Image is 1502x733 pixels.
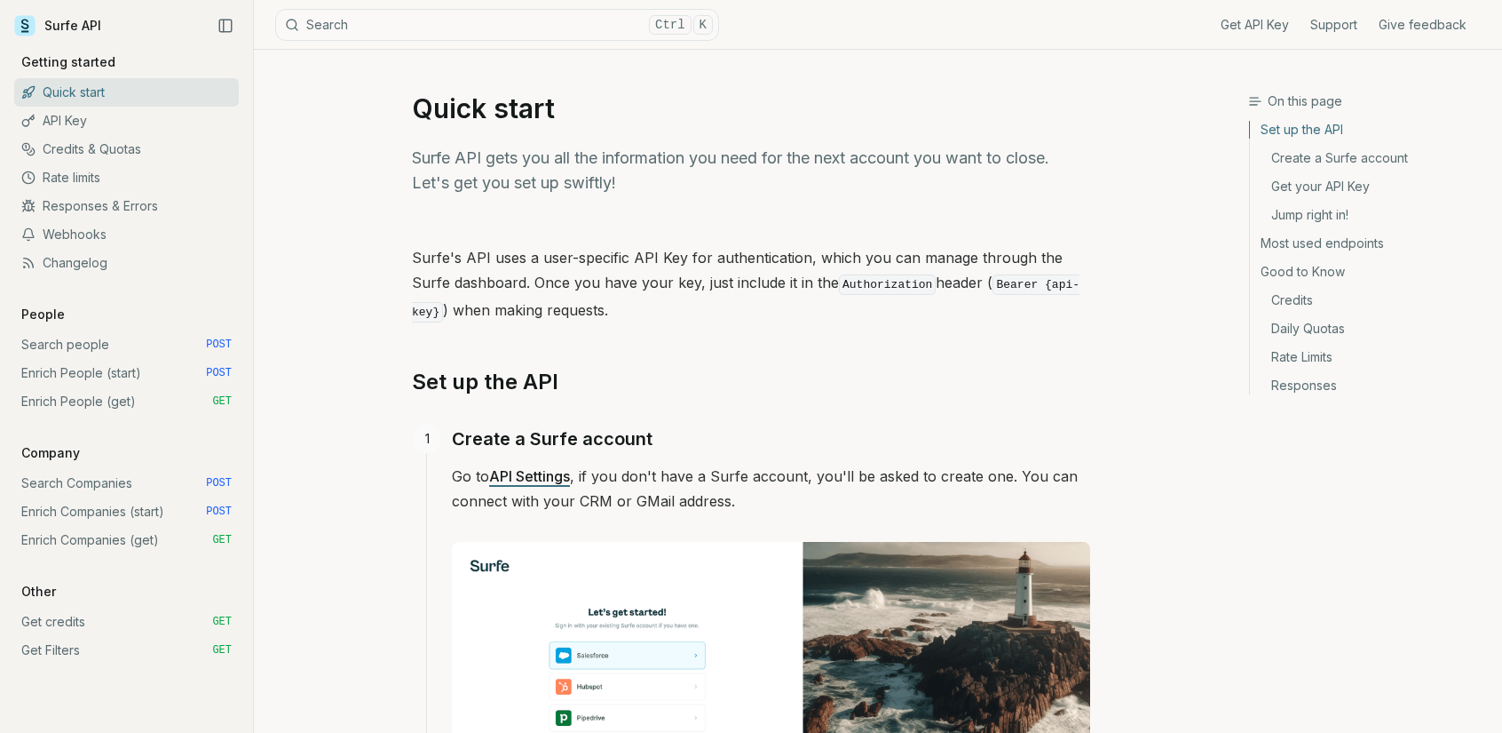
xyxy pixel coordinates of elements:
[1250,315,1488,343] a: Daily Quotas
[14,444,87,462] p: Company
[1250,343,1488,371] a: Rate Limits
[1250,201,1488,229] a: Jump right in!
[839,275,936,295] code: Authorization
[14,498,239,526] a: Enrich Companies (start) POST
[14,249,239,277] a: Changelog
[14,636,239,665] a: Get Filters GET
[14,469,239,498] a: Search Companies POST
[14,306,72,323] p: People
[14,331,239,359] a: Search people POST
[14,359,239,387] a: Enrich People (start) POST
[1250,258,1488,286] a: Good to Know
[1250,144,1488,172] a: Create a Surfe account
[275,9,719,41] button: SearchCtrlK
[1250,371,1488,394] a: Responses
[412,92,1090,124] h1: Quick start
[14,163,239,192] a: Rate limits
[693,15,713,35] kbd: K
[1248,92,1488,110] h3: On this page
[14,53,123,71] p: Getting started
[206,505,232,519] span: POST
[1250,121,1488,144] a: Set up the API
[1310,16,1357,34] a: Support
[412,368,558,396] a: Set up the API
[14,608,239,636] a: Get credits GET
[212,533,232,547] span: GET
[1250,172,1488,201] a: Get your API Key
[14,12,101,39] a: Surfe API
[14,526,239,554] a: Enrich Companies (get) GET
[14,583,63,601] p: Other
[1221,16,1289,34] a: Get API Key
[14,107,239,135] a: API Key
[206,338,232,352] span: POST
[1250,229,1488,258] a: Most used endpoints
[206,366,232,380] span: POST
[1250,286,1488,315] a: Credits
[452,464,1090,514] p: Go to , if you don't have a Surfe account, you'll be asked to create one. You can connect with yo...
[649,15,692,35] kbd: Ctrl
[412,245,1090,325] p: Surfe's API uses a user-specific API Key for authentication, which you can manage through the Sur...
[412,146,1090,195] p: Surfe API gets you all the information you need for the next account you want to close. Let's get...
[212,643,232,657] span: GET
[212,12,239,39] button: Collapse Sidebar
[14,192,239,220] a: Responses & Errors
[452,425,652,453] a: Create a Surfe account
[14,135,239,163] a: Credits & Quotas
[212,615,232,629] span: GET
[14,78,239,107] a: Quick start
[489,467,570,485] a: API Settings
[14,220,239,249] a: Webhooks
[14,387,239,416] a: Enrich People (get) GET
[1379,16,1466,34] a: Give feedback
[206,476,232,490] span: POST
[212,394,232,409] span: GET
